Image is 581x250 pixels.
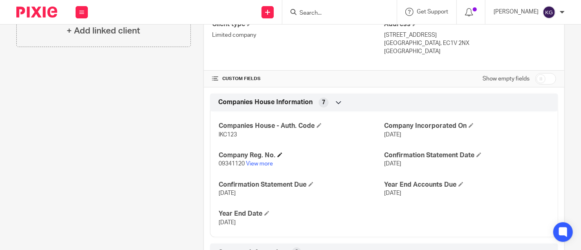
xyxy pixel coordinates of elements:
img: Pixie [16,7,57,18]
h4: Company Reg. No. [219,151,384,160]
span: [DATE] [384,190,401,196]
span: [DATE] [219,220,236,225]
span: Get Support [417,9,448,15]
span: [DATE] [219,190,236,196]
span: 09341120 [219,161,245,167]
h4: Year End Date [219,210,384,218]
span: [DATE] [384,161,401,167]
h4: Companies House - Auth. Code [219,122,384,130]
label: Show empty fields [483,75,530,83]
img: svg%3E [543,6,556,19]
p: Limited company [212,31,384,39]
h4: Year End Accounts Due [384,181,550,189]
h4: Confirmation Statement Date [384,151,550,160]
a: View more [246,161,273,167]
p: [GEOGRAPHIC_DATA] [384,47,556,56]
span: [DATE] [384,132,401,138]
input: Search [299,10,372,17]
span: 7 [322,98,325,107]
h4: Company Incorporated On [384,122,550,130]
h4: + Add linked client [67,25,140,37]
span: Companies House Information [218,98,313,107]
h4: Confirmation Statement Due [219,181,384,189]
p: [STREET_ADDRESS] [384,31,556,39]
p: [GEOGRAPHIC_DATA], EC1V 2NX [384,39,556,47]
h4: CUSTOM FIELDS [212,76,384,82]
p: [PERSON_NAME] [494,8,539,16]
span: IKC123 [219,132,237,138]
